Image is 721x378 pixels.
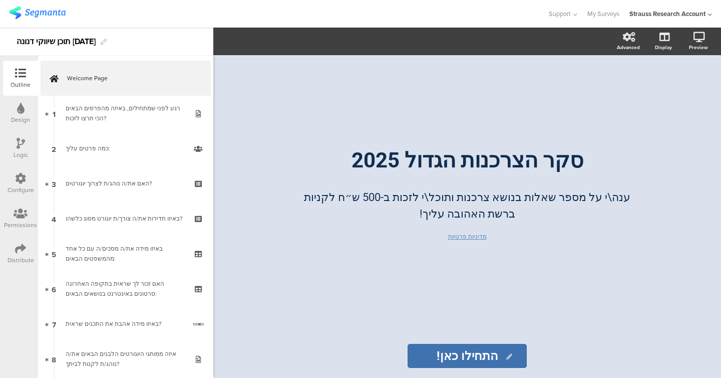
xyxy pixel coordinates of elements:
div: Outline [11,80,31,89]
span: 3 [52,178,56,189]
div: Display [655,44,672,51]
div: Strauss Research Account [629,9,705,19]
div: Advanced [617,44,640,51]
div: באיזו מידה את/ה מסכים/ה עם כל אחד מהמשפטים הבאים: [66,244,185,264]
div: כמה פרטים עליך: [66,143,185,153]
a: 8 איזה ממותגי היוגורטים הלבנים הבאים את/ה נוהג/ת לקנות לביתך? [41,341,211,376]
div: Distribute [8,256,34,265]
span: 1 [53,108,56,119]
a: 5 באיזו מידה את/ה מסכים/ה עם כל אחד מהמשפטים הבאים: [41,236,211,271]
a: מדיניות פרטיות [448,233,487,240]
a: 4 באיזו תדירות את/ה צורך/ת יוגורט מסוג כלשהו? [41,201,211,236]
div: האם זכור לך שראית בתקופה האחרונה סרטונים באינטרנט בנושאים הבאים: [66,279,185,299]
input: Start [408,344,526,368]
div: Preview [689,44,708,51]
span: 8 [52,353,56,364]
div: רגע לפני שמתחילים, באיזה מהפרסים הבאים הכי תרצו לזכות? [66,103,185,123]
div: באיזו תדירות את/ה צורך/ת יוגורט מסוג כלשהו? [66,214,185,224]
a: 6 האם זכור לך שראית בתקופה האחרונה סרטונים באינטרנט בנושאים הבאים: [41,271,211,306]
p: סקר הצרכנות הגדול 2025 [282,148,652,172]
span: 6 [52,283,56,294]
span: 4 [52,213,56,224]
div: Logic [14,150,28,159]
div: Design [11,115,30,124]
a: 3 האם את/ה נוהג/ת לצרוך יוגורטים? [41,166,211,201]
div: תוכן שיווקי דנונה [DATE] [17,34,96,50]
div: Configure [8,185,34,195]
a: 2 כמה פרטים עליך: [41,131,211,166]
a: 7 באיזו מידה אהבת את התכנים שראית? [41,306,211,341]
span: 2 [52,143,56,154]
div: האם את/ה נוהג/ת לצרוך יוגורטים? [66,178,185,188]
p: ענה\י על מספר שאלות בנושא צרכנות ותוכל\י לזכות ב-500 ש״ח לקניות ברשת האהובה עליך! [292,189,642,222]
div: איזה ממותגי היוגורטים הלבנים הבאים את/ה נוהג/ת לקנות לביתך? [66,349,185,369]
a: Welcome Page [41,61,211,96]
span: Welcome Page [67,73,195,83]
img: segmanta logo [9,7,66,19]
a: 1 רגע לפני שמתחילים, באיזה מהפרסים הבאים הכי תרצו לזכות? [41,96,211,131]
span: Support [549,9,571,19]
div: Permissions [4,221,37,230]
div: באיזו מידה אהבת את התכנים שראית? [66,319,186,329]
span: 5 [52,248,56,259]
span: 7 [52,318,56,329]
